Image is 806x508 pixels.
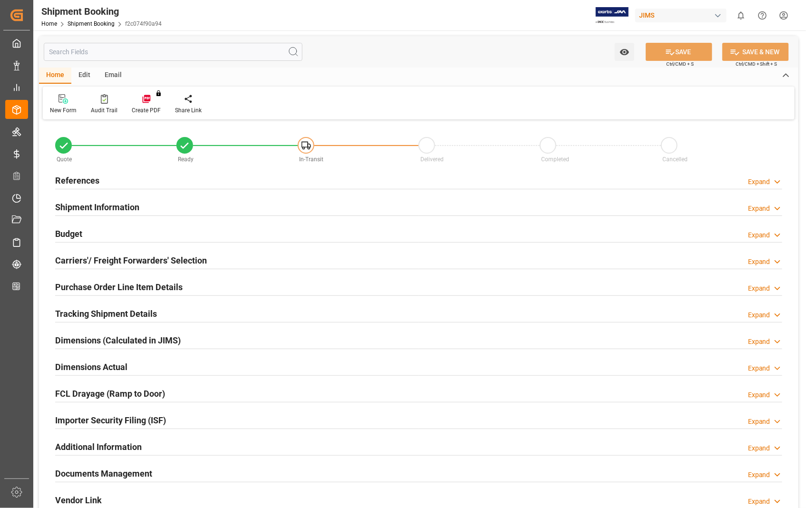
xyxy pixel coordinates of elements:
[299,156,323,163] span: In-Transit
[542,156,570,163] span: Completed
[736,60,777,68] span: Ctrl/CMD + Shift + S
[55,494,102,507] h2: Vendor Link
[748,257,770,267] div: Expand
[748,417,770,427] div: Expand
[55,361,127,373] h2: Dimensions Actual
[55,440,142,453] h2: Additional Information
[722,43,789,61] button: SAVE & NEW
[55,387,165,400] h2: FCL Drayage (Ramp to Door)
[50,106,77,115] div: New Form
[635,6,730,24] button: JIMS
[752,5,773,26] button: Help Center
[748,497,770,507] div: Expand
[748,470,770,480] div: Expand
[55,281,183,293] h2: Purchase Order Line Item Details
[71,68,97,84] div: Edit
[55,174,99,187] h2: References
[663,156,688,163] span: Cancelled
[55,307,157,320] h2: Tracking Shipment Details
[420,156,444,163] span: Delivered
[55,467,152,480] h2: Documents Management
[68,20,115,27] a: Shipment Booking
[666,60,694,68] span: Ctrl/CMD + S
[55,201,139,214] h2: Shipment Information
[39,68,71,84] div: Home
[97,68,129,84] div: Email
[748,204,770,214] div: Expand
[748,363,770,373] div: Expand
[57,156,72,163] span: Quote
[646,43,712,61] button: SAVE
[175,106,202,115] div: Share Link
[41,4,162,19] div: Shipment Booking
[748,283,770,293] div: Expand
[91,106,117,115] div: Audit Trail
[55,334,181,347] h2: Dimensions (Calculated in JIMS)
[55,254,207,267] h2: Carriers'/ Freight Forwarders' Selection
[748,337,770,347] div: Expand
[55,414,166,427] h2: Importer Security Filing (ISF)
[748,230,770,240] div: Expand
[596,7,629,24] img: Exertis%20JAM%20-%20Email%20Logo.jpg_1722504956.jpg
[748,443,770,453] div: Expand
[730,5,752,26] button: show 0 new notifications
[44,43,302,61] input: Search Fields
[41,20,57,27] a: Home
[178,156,194,163] span: Ready
[615,43,634,61] button: open menu
[635,9,727,22] div: JIMS
[748,390,770,400] div: Expand
[748,310,770,320] div: Expand
[55,227,82,240] h2: Budget
[748,177,770,187] div: Expand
